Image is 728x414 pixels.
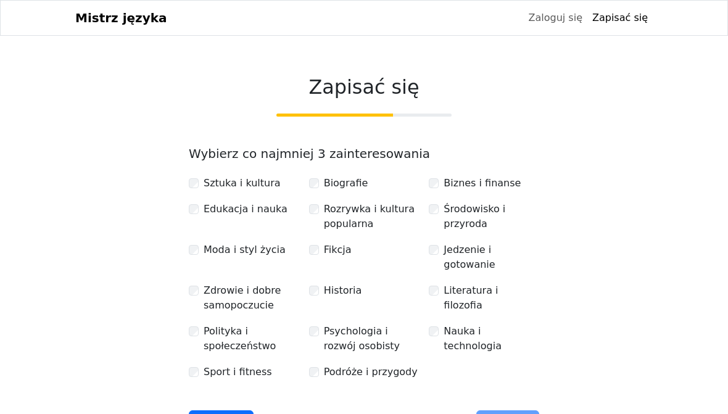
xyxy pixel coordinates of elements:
[444,177,521,189] font: Biznes i finanse
[587,6,653,30] a: Zapisać się
[309,75,420,99] font: Zapisać się
[529,12,582,23] font: Zaloguj się
[324,203,415,230] font: Rozrywka i kultura popularna
[324,244,352,255] font: Fikcja
[324,284,362,296] font: Historia
[444,284,498,311] font: Literatura i filozofia
[189,146,430,161] font: Wybierz co najmniej 3 zainteresowania
[592,12,648,23] font: Zapisać się
[324,325,400,352] font: Psychologia i rozwój osobisty
[324,177,368,189] font: Biografie
[75,10,167,25] font: Mistrz języka
[75,6,167,30] a: Mistrz języka
[204,284,281,311] font: Zdrowie i dobre samopoczucie
[204,366,272,378] font: Sport i fitness
[524,6,587,30] a: Zaloguj się
[204,177,281,189] font: Sztuka i kultura
[204,244,286,255] font: Moda i styl życia
[204,203,287,215] font: Edukacja i nauka
[324,366,418,378] font: Podróże i przygody
[444,244,495,270] font: Jedzenie i gotowanie
[204,325,276,352] font: Polityka i społeczeństwo
[444,325,502,352] font: Nauka i technologia
[444,203,505,230] font: Środowisko i przyroda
